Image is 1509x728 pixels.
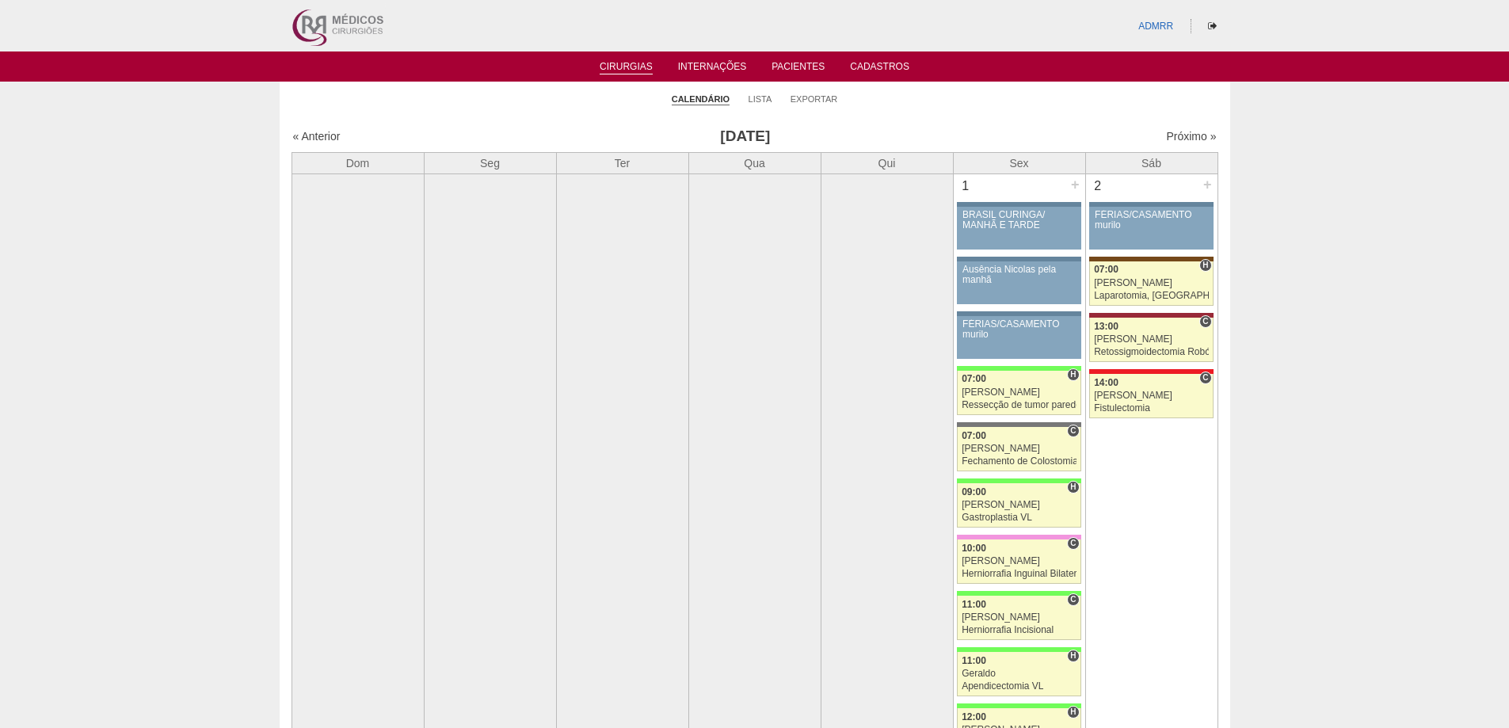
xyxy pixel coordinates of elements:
[962,655,986,666] span: 11:00
[1094,264,1118,275] span: 07:00
[1138,21,1173,32] a: ADMRR
[821,152,953,173] th: Qui
[957,427,1080,471] a: C 07:00 [PERSON_NAME] Fechamento de Colostomia ou Enterostomia
[1199,315,1211,328] span: Consultório
[1067,368,1079,381] span: Hospital
[292,152,424,173] th: Dom
[1208,21,1217,31] i: Sair
[957,703,1080,708] div: Key: Brasil
[962,265,1076,285] div: Ausência Nicolas pela manhã
[600,61,653,74] a: Cirurgias
[1199,259,1211,272] span: Hospital
[957,202,1080,207] div: Key: Aviso
[962,569,1076,579] div: Herniorrafia Inguinal Bilateral
[957,366,1080,371] div: Key: Brasil
[957,596,1080,640] a: C 11:00 [PERSON_NAME] Herniorrafia Incisional
[749,93,772,105] a: Lista
[1094,391,1209,401] div: [PERSON_NAME]
[962,669,1076,679] div: Geraldo
[962,500,1076,510] div: [PERSON_NAME]
[957,478,1080,483] div: Key: Brasil
[1166,130,1216,143] a: Próximo »
[962,543,986,554] span: 10:00
[1201,174,1214,195] div: +
[957,535,1080,539] div: Key: Albert Einstein
[962,373,986,384] span: 07:00
[1067,481,1079,494] span: Hospital
[962,319,1076,340] div: FÉRIAS/CASAMENTO murilo
[957,261,1080,304] a: Ausência Nicolas pela manhã
[1067,650,1079,662] span: Hospital
[1094,403,1209,414] div: Fistulectomia
[962,513,1076,523] div: Gastroplastia VL
[678,61,747,77] a: Internações
[1086,174,1111,198] div: 2
[1094,321,1118,332] span: 13:00
[1089,313,1213,318] div: Key: Sírio Libanês
[1089,261,1213,306] a: H 07:00 [PERSON_NAME] Laparotomia, [GEOGRAPHIC_DATA], Drenagem, Bridas
[1094,347,1209,357] div: Retossigmoidectomia Robótica
[1089,318,1213,362] a: C 13:00 [PERSON_NAME] Retossigmoidectomia Robótica
[1067,593,1079,606] span: Consultório
[957,371,1080,415] a: H 07:00 [PERSON_NAME] Ressecção de tumor parede abdominal pélvica
[962,210,1076,231] div: BRASIL CURINGA/ MANHÃ E TARDE
[1089,374,1213,418] a: C 14:00 [PERSON_NAME] Fistulectomia
[962,681,1076,692] div: Apendicectomia VL
[962,486,986,497] span: 09:00
[1067,537,1079,550] span: Consultório
[962,711,986,722] span: 12:00
[962,400,1076,410] div: Ressecção de tumor parede abdominal pélvica
[556,152,688,173] th: Ter
[1089,202,1213,207] div: Key: Aviso
[957,483,1080,528] a: H 09:00 [PERSON_NAME] Gastroplastia VL
[957,652,1080,696] a: H 11:00 Geraldo Apendicectomia VL
[1089,207,1213,250] a: FÉRIAS/CASAMENTO murilo
[850,61,909,77] a: Cadastros
[957,257,1080,261] div: Key: Aviso
[1067,706,1079,718] span: Hospital
[514,125,976,148] h3: [DATE]
[1069,174,1082,195] div: +
[1094,334,1209,345] div: [PERSON_NAME]
[962,387,1076,398] div: [PERSON_NAME]
[1094,278,1209,288] div: [PERSON_NAME]
[957,647,1080,652] div: Key: Brasil
[772,61,825,77] a: Pacientes
[957,311,1080,316] div: Key: Aviso
[1089,257,1213,261] div: Key: Santa Joana
[957,316,1080,359] a: FÉRIAS/CASAMENTO murilo
[962,612,1076,623] div: [PERSON_NAME]
[672,93,730,105] a: Calendário
[962,625,1076,635] div: Herniorrafia Incisional
[962,599,986,610] span: 11:00
[1085,152,1217,173] th: Sáb
[962,430,986,441] span: 07:00
[1094,291,1209,301] div: Laparotomia, [GEOGRAPHIC_DATA], Drenagem, Bridas
[953,152,1085,173] th: Sex
[957,422,1080,427] div: Key: Santa Catarina
[962,444,1076,454] div: [PERSON_NAME]
[1095,210,1208,231] div: FÉRIAS/CASAMENTO murilo
[293,130,341,143] a: « Anterior
[957,539,1080,584] a: C 10:00 [PERSON_NAME] Herniorrafia Inguinal Bilateral
[1067,425,1079,437] span: Consultório
[688,152,821,173] th: Qua
[962,456,1076,467] div: Fechamento de Colostomia ou Enterostomia
[1089,369,1213,374] div: Key: Assunção
[1094,377,1118,388] span: 14:00
[424,152,556,173] th: Seg
[1199,372,1211,384] span: Consultório
[954,174,978,198] div: 1
[791,93,838,105] a: Exportar
[962,556,1076,566] div: [PERSON_NAME]
[957,591,1080,596] div: Key: Brasil
[957,207,1080,250] a: BRASIL CURINGA/ MANHÃ E TARDE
